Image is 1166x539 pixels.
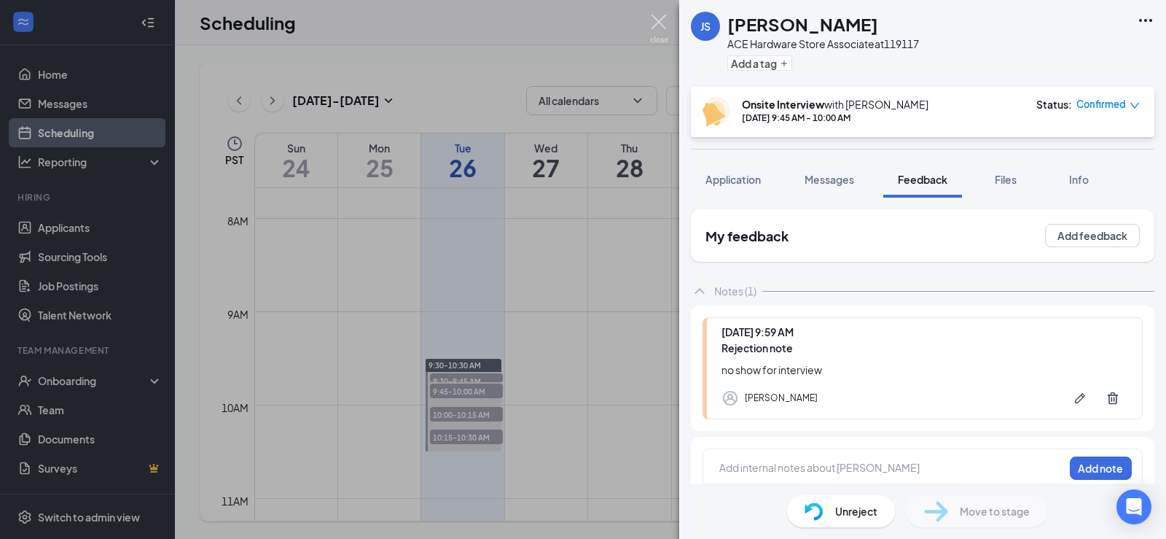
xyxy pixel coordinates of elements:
svg: ChevronUp [691,282,708,300]
span: Confirmed [1076,97,1126,112]
button: Add feedback [1045,224,1140,247]
svg: Trash [1106,391,1120,406]
span: Feedback [898,173,947,186]
div: [DATE] 9:45 AM - 10:00 AM [742,112,928,124]
div: [PERSON_NAME] [745,391,818,406]
div: ACE Hardware Store Associate at 119117 [727,36,919,51]
button: Add note [1070,457,1132,480]
span: [DATE] 9:59 AM [721,325,794,338]
svg: Ellipses [1137,12,1154,29]
span: Application [705,173,761,186]
span: Unreject [835,503,877,519]
div: Open Intercom Messenger [1116,489,1151,524]
span: Rejection note [721,341,793,354]
svg: Plus [780,59,789,68]
button: Pen [1065,384,1095,413]
svg: Pen [1073,391,1087,406]
div: with [PERSON_NAME] [742,97,928,112]
b: Onsite Interview [742,98,824,111]
button: Trash [1098,384,1127,413]
div: Notes (1) [714,284,756,298]
span: Files [995,173,1017,186]
h2: My feedback [705,227,789,245]
button: PlusAdd a tag [727,55,792,71]
span: Move to stage [960,503,1030,519]
span: down [1130,101,1140,111]
span: Info [1069,173,1089,186]
div: Status : [1036,97,1072,112]
svg: Profile [721,389,739,407]
h1: [PERSON_NAME] [727,12,878,36]
div: no show for interview [721,362,1127,378]
div: JS [700,19,711,34]
span: Messages [805,173,854,186]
